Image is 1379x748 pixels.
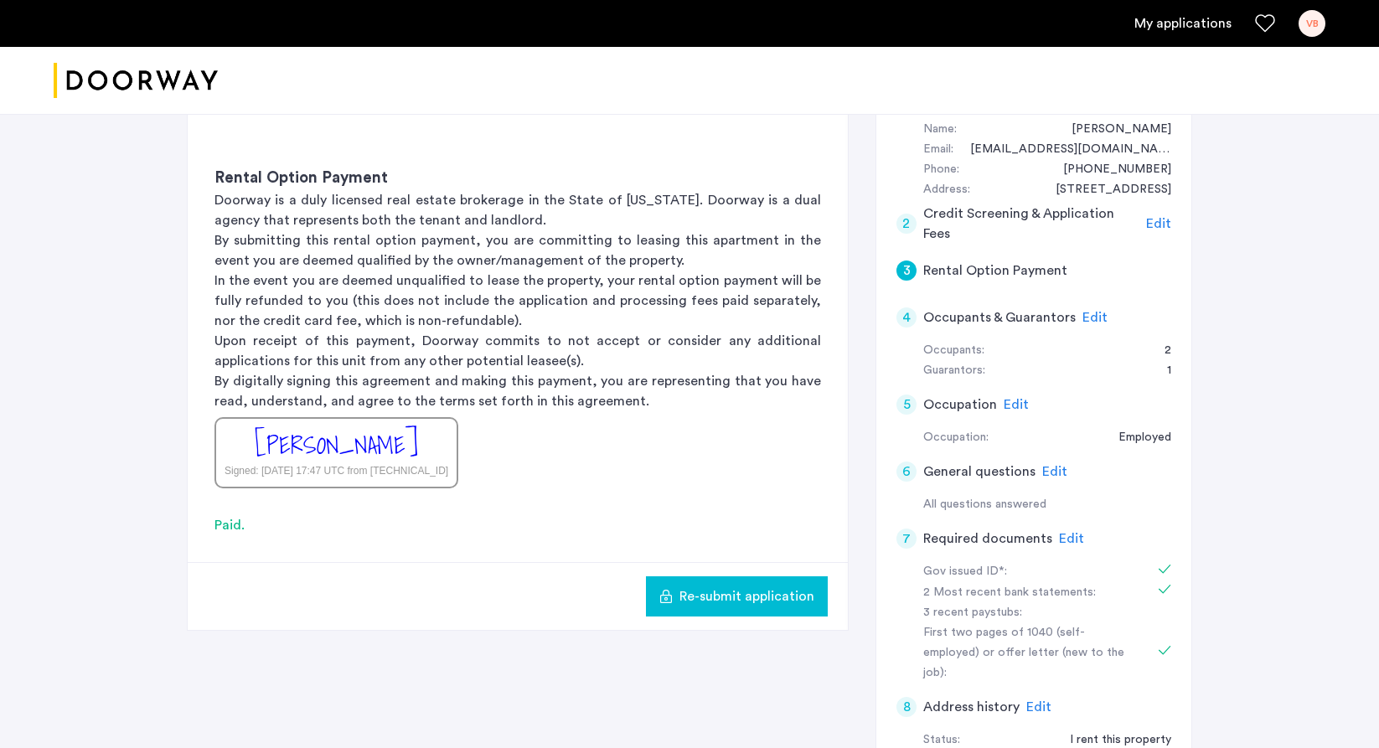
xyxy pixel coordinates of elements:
[1039,180,1171,200] div: 10 Buick Street
[896,462,917,482] div: 6
[923,160,959,180] div: Phone:
[1082,311,1108,324] span: Edit
[646,576,828,616] button: button
[923,361,985,381] div: Guarantors:
[1026,700,1051,714] span: Edit
[896,261,917,281] div: 3
[214,167,821,190] h3: Rental Option Payment
[1004,398,1029,411] span: Edit
[1299,10,1325,37] div: VB
[54,49,218,112] a: Cazamio logo
[923,341,984,361] div: Occupants:
[923,428,989,448] div: Occupation:
[896,395,917,415] div: 5
[923,462,1036,482] h5: General questions
[953,140,1171,160] div: venji.bobovnikov@gmail.com
[1102,428,1171,448] div: Employed
[923,140,953,160] div: Email:
[214,371,821,411] p: By digitally signing this agreement and making this payment, you are representing that you have r...
[225,463,448,478] div: Signed: [DATE] 17:47 UTC from [TECHNICAL_ID]
[214,515,821,535] div: Paid.
[1059,532,1084,545] span: Edit
[923,623,1134,684] div: First two pages of 1040 (self-employed) or offer letter (new to the job):
[923,261,1067,281] h5: Rental Option Payment
[1255,13,1275,34] a: Favorites
[923,495,1171,515] div: All questions answered
[1146,217,1171,230] span: Edit
[923,583,1134,603] div: 2 Most recent bank statements:
[896,529,917,549] div: 7
[1134,13,1232,34] a: My application
[214,271,821,331] p: In the event you are deemed unqualified to lease the property, your rental option payment will be...
[214,230,821,271] p: By submitting this rental option payment, you are committing to leasing this apartment in the eve...
[679,586,814,606] span: Re-submit application
[896,697,917,717] div: 8
[923,120,957,140] div: Name:
[1055,120,1171,140] div: Veniamin Bobovnikov
[923,697,1020,717] h5: Address history
[1042,465,1067,478] span: Edit
[54,49,218,112] img: logo
[1148,341,1171,361] div: 2
[214,190,821,230] p: Doorway is a duly licensed real estate brokerage in the State of [US_STATE]. Doorway is a dual ag...
[214,331,821,371] p: Upon receipt of this payment, Doorway commits to not accept or consider any additional applicatio...
[923,529,1052,549] h5: Required documents
[923,180,970,200] div: Address:
[923,307,1076,328] h5: Occupants & Guarantors
[923,395,997,415] h5: Occupation
[1150,361,1171,381] div: 1
[923,603,1134,623] div: 3 recent paystubs:
[896,307,917,328] div: 4
[255,427,418,463] div: [PERSON_NAME]
[1046,160,1171,180] div: +13053937853
[896,214,917,234] div: 2
[923,562,1134,582] div: Gov issued ID*:
[923,204,1140,244] h5: Credit Screening & Application Fees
